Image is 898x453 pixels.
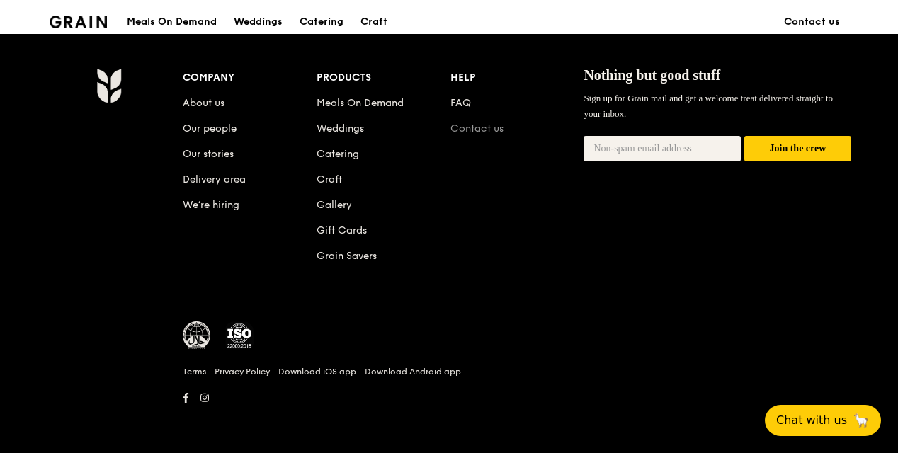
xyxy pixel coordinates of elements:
span: Sign up for Grain mail and get a welcome treat delivered straight to your inbox. [584,93,833,119]
div: Catering [300,1,343,43]
a: Catering [317,148,359,160]
a: Download Android app [365,366,461,377]
a: Gallery [317,199,352,211]
div: Meals On Demand [127,1,217,43]
div: Products [317,68,450,88]
img: Grain [96,68,121,103]
a: Download iOS app [278,366,356,377]
a: Meals On Demand [317,97,404,109]
div: Weddings [234,1,283,43]
span: Chat with us [776,412,847,429]
div: Company [183,68,317,88]
a: Terms [183,366,206,377]
a: Privacy Policy [215,366,270,377]
a: Craft [352,1,396,43]
a: Contact us [450,122,504,134]
a: About us [183,97,224,109]
input: Non-spam email address [584,136,741,161]
a: Catering [291,1,352,43]
span: 🦙 [853,412,870,429]
a: Contact us [775,1,848,43]
a: Gift Cards [317,224,367,236]
img: Grain [50,16,107,28]
a: Delivery area [183,173,246,185]
a: Our people [183,122,237,134]
button: Chat with us🦙 [765,405,881,436]
img: MUIS Halal Certified [183,321,211,350]
div: Help [450,68,584,88]
button: Join the crew [744,136,851,162]
a: Grain Savers [317,250,377,262]
a: Weddings [225,1,291,43]
a: Craft [317,173,342,185]
a: Our stories [183,148,234,160]
div: Craft [360,1,387,43]
a: We’re hiring [183,199,239,211]
span: Nothing but good stuff [584,67,720,83]
img: ISO Certified [225,321,254,350]
a: Weddings [317,122,364,134]
h6: Revision [41,408,857,419]
a: FAQ [450,97,471,109]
